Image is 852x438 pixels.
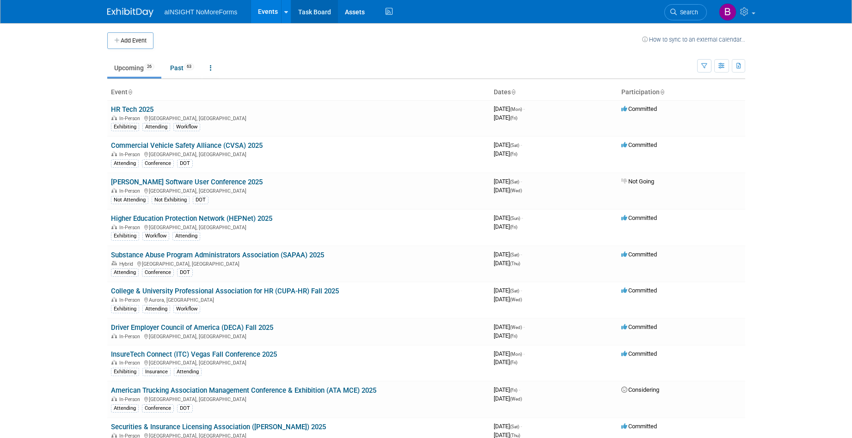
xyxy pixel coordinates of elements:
span: [DATE] [494,350,525,357]
div: Attending [172,232,200,240]
th: Dates [490,85,618,100]
img: Hybrid Event [111,261,117,266]
span: - [523,105,525,112]
span: 26 [144,63,154,70]
a: How to sync to an external calendar... [642,36,745,43]
span: [DATE] [494,105,525,112]
span: (Wed) [510,396,522,401]
a: Securities & Insurance Licensing Association ([PERSON_NAME]) 2025 [111,423,326,431]
span: - [523,323,525,330]
span: - [521,178,522,185]
span: Considering [621,386,659,393]
span: (Wed) [510,325,522,330]
span: - [521,214,523,221]
div: Exhibiting [111,305,139,313]
div: [GEOGRAPHIC_DATA], [GEOGRAPHIC_DATA] [111,332,486,340]
span: Hybrid [119,261,136,267]
span: aINSIGHT NoMoreForms [165,8,238,16]
a: Substance Abuse Program Administrators Association (SAPAA) 2025 [111,251,324,259]
span: Committed [621,105,657,112]
div: [GEOGRAPHIC_DATA], [GEOGRAPHIC_DATA] [111,150,486,158]
a: Search [664,4,707,20]
span: - [523,350,525,357]
span: In-Person [119,334,143,340]
img: ExhibitDay [107,8,153,17]
div: Attending [142,123,170,131]
a: Sort by Start Date [511,88,515,96]
div: Exhibiting [111,123,139,131]
div: Insurance [142,368,171,376]
span: [DATE] [494,251,522,258]
span: [DATE] [494,178,522,185]
div: DOT [177,268,193,277]
div: Conference [142,404,174,413]
div: Workflow [173,305,200,313]
span: In-Person [119,297,143,303]
a: Past63 [163,59,201,77]
div: [GEOGRAPHIC_DATA], [GEOGRAPHIC_DATA] [111,114,486,122]
span: (Sat) [510,288,519,293]
span: [DATE] [494,359,517,365]
span: Not Going [621,178,654,185]
span: (Mon) [510,352,522,357]
span: (Sat) [510,143,519,148]
span: (Wed) [510,188,522,193]
span: [DATE] [494,141,522,148]
span: - [521,423,522,430]
div: Attending [111,404,139,413]
span: - [521,141,522,148]
a: Upcoming26 [107,59,161,77]
span: (Thu) [510,433,520,438]
span: [DATE] [494,323,525,330]
span: Committed [621,350,657,357]
a: Sort by Event Name [128,88,132,96]
div: Attending [111,268,139,277]
div: Workflow [173,123,200,131]
a: College & University Professional Association for HR (CUPA-HR) Fall 2025 [111,287,339,295]
div: [GEOGRAPHIC_DATA], [GEOGRAPHIC_DATA] [111,187,486,194]
button: Add Event [107,32,153,49]
a: [PERSON_NAME] Software User Conference 2025 [111,178,263,186]
div: Exhibiting [111,232,139,240]
span: (Fri) [510,116,517,121]
img: Ben Ross [719,3,736,21]
img: In-Person Event [111,225,117,229]
div: Not Exhibiting [152,196,190,204]
span: [DATE] [494,287,522,294]
img: In-Person Event [111,297,117,302]
span: (Fri) [510,225,517,230]
span: [DATE] [494,423,522,430]
span: Committed [621,141,657,148]
span: Committed [621,214,657,221]
div: [GEOGRAPHIC_DATA], [GEOGRAPHIC_DATA] [111,359,486,366]
div: Conference [142,159,174,168]
a: Commercial Vehicle Safety Alliance (CVSA) 2025 [111,141,263,150]
span: Search [677,9,698,16]
span: In-Person [119,116,143,122]
span: [DATE] [494,223,517,230]
div: Not Attending [111,196,148,204]
th: Event [107,85,490,100]
div: Attending [142,305,170,313]
span: [DATE] [494,214,523,221]
div: [GEOGRAPHIC_DATA], [GEOGRAPHIC_DATA] [111,395,486,402]
span: - [521,251,522,258]
div: Aurora, [GEOGRAPHIC_DATA] [111,296,486,303]
span: In-Person [119,188,143,194]
span: In-Person [119,152,143,158]
img: In-Person Event [111,152,117,156]
div: Conference [142,268,174,277]
span: Committed [621,423,657,430]
span: (Sat) [510,252,519,257]
span: In-Person [119,225,143,231]
span: [DATE] [494,260,520,267]
img: In-Person Event [111,396,117,401]
div: Attending [174,368,202,376]
a: HR Tech 2025 [111,105,153,114]
span: (Fri) [510,388,517,393]
span: [DATE] [494,296,522,303]
span: 63 [184,63,194,70]
span: (Fri) [510,360,517,365]
a: American Trucking Association Management Conference & Exhibition (ATA MCE) 2025 [111,386,376,395]
span: Committed [621,323,657,330]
